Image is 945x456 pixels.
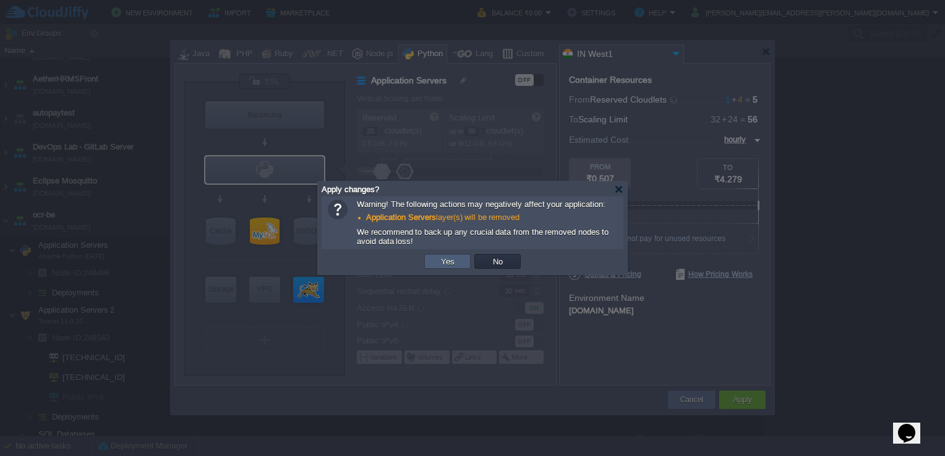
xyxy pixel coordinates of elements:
[322,185,379,194] span: Apply changes?
[893,407,933,444] iframe: chat widget
[357,200,617,246] span: Warning! The following actions may negatively affect your application: We recommend to back up an...
[489,256,507,267] button: No
[357,211,617,224] div: layer(s) will be removed
[437,256,458,267] button: Yes
[366,213,436,222] b: Application Servers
